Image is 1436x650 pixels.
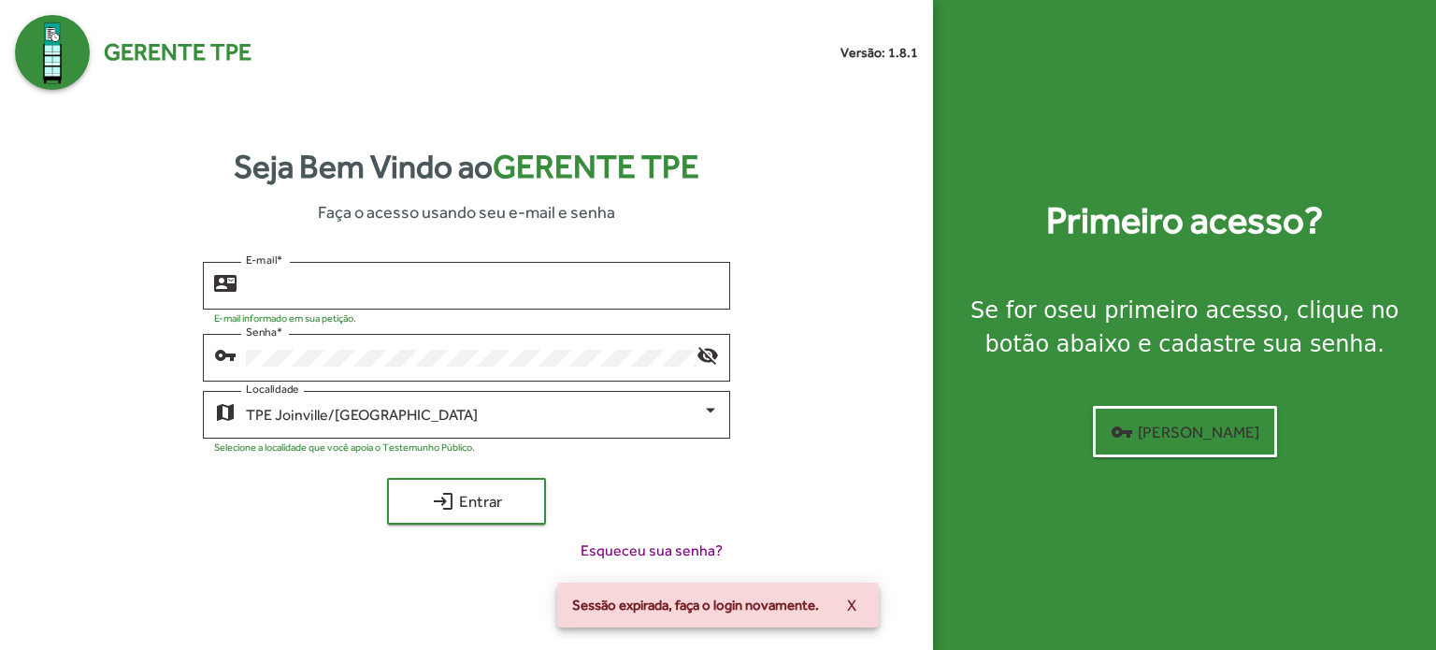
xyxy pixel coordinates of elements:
img: Logo Gerente [15,15,90,90]
span: Sessão expirada, faça o login novamente. [572,596,819,614]
button: X [832,588,871,622]
small: Versão: 1.8.1 [840,43,918,63]
span: Esqueceu sua senha? [581,540,723,562]
button: Entrar [387,478,546,525]
span: Gerente TPE [104,35,251,70]
strong: Primeiro acesso? [1046,193,1323,249]
mat-icon: contact_mail [214,271,237,294]
span: X [847,588,856,622]
span: Entrar [404,484,529,518]
button: [PERSON_NAME] [1093,406,1277,457]
mat-icon: visibility_off [696,343,719,366]
strong: Seja Bem Vindo ao [234,142,699,192]
span: Gerente TPE [493,148,699,185]
mat-icon: map [214,400,237,423]
span: Faça o acesso usando seu e-mail e senha [318,199,615,224]
span: [PERSON_NAME] [1111,415,1259,449]
mat-hint: Selecione a localidade que você apoia o Testemunho Público. [214,441,475,453]
div: Se for o , clique no botão abaixo e cadastre sua senha. [955,294,1414,361]
mat-icon: vpn_key [1111,421,1133,443]
mat-hint: E-mail informado em sua petição. [214,312,356,324]
span: TPE Joinville/[GEOGRAPHIC_DATA] [246,406,478,424]
mat-icon: login [432,490,454,513]
strong: seu primeiro acesso [1057,297,1283,324]
mat-icon: vpn_key [214,343,237,366]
